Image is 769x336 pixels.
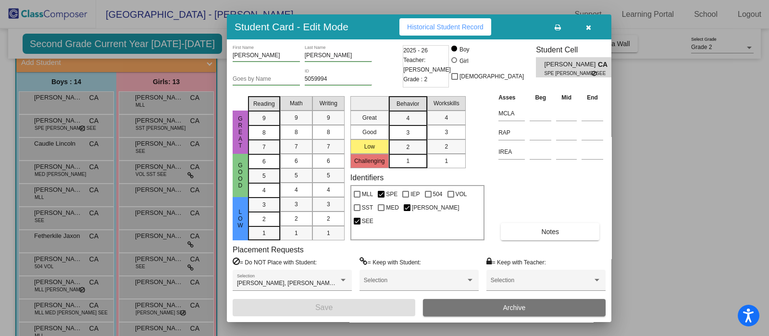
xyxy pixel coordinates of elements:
span: 6 [295,157,298,165]
span: 7 [327,142,330,151]
span: 1 [262,229,266,237]
span: 1 [406,157,409,165]
span: 7 [262,143,266,151]
span: 9 [262,114,266,123]
button: Archive [423,299,606,316]
span: 2025 - 26 [403,46,428,55]
span: 2 [406,143,409,151]
span: Save [315,303,333,311]
span: Grade : 2 [403,75,427,84]
span: 5 [295,171,298,180]
span: Math [290,99,303,108]
button: Notes [501,223,599,240]
span: Historical Student Record [407,23,484,31]
span: 2 [262,215,266,224]
span: 1 [295,229,298,237]
th: Mid [554,92,579,103]
input: assessment [498,145,525,159]
span: 8 [327,128,330,137]
span: 4 [406,114,409,123]
span: SEE [362,215,373,227]
span: 3 [262,200,266,209]
button: Historical Student Record [399,18,491,36]
label: = Keep with Teacher: [486,257,546,267]
span: 2 [327,214,330,223]
span: Teacher: [PERSON_NAME] [403,55,451,75]
span: 7 [295,142,298,151]
span: Good [236,162,245,189]
span: VOL [456,188,467,200]
span: 504 [433,188,443,200]
th: Beg [527,92,554,103]
span: Low [236,209,245,229]
span: 4 [262,186,266,195]
span: SPE [PERSON_NAME] SEE [545,70,592,77]
div: Girl [459,57,469,65]
label: = Do NOT Place with Student: [233,257,317,267]
span: 9 [295,113,298,122]
span: 5 [262,172,266,180]
span: 3 [295,200,298,209]
h3: Student Cell [536,45,620,54]
h3: Student Card - Edit Mode [235,21,348,33]
span: [DEMOGRAPHIC_DATA] [459,71,524,82]
button: Save [233,299,415,316]
span: Writing [320,99,337,108]
input: goes by name [233,76,300,83]
span: [PERSON_NAME] [545,60,598,70]
label: = Keep with Student: [360,257,421,267]
span: IEP [410,188,420,200]
span: SPE [386,188,397,200]
span: 1 [445,157,448,165]
span: 2 [295,214,298,223]
th: Asses [496,92,527,103]
input: Enter ID [305,76,372,83]
span: CA [598,60,611,70]
span: 1 [327,229,330,237]
span: [PERSON_NAME], [PERSON_NAME], [PERSON_NAME], [PERSON_NAME] [237,280,436,286]
span: 4 [295,186,298,194]
span: 6 [327,157,330,165]
span: [PERSON_NAME] [412,202,459,213]
span: 4 [445,113,448,122]
span: Archive [503,304,526,311]
span: Great [236,115,245,149]
span: 5 [327,171,330,180]
span: 3 [445,128,448,137]
span: 3 [406,128,409,137]
span: 4 [327,186,330,194]
label: Identifiers [350,173,384,182]
span: 3 [327,200,330,209]
span: MLL [362,188,373,200]
span: 8 [262,128,266,137]
span: MED [386,202,399,213]
span: 8 [295,128,298,137]
span: 6 [262,157,266,166]
input: assessment [498,125,525,140]
span: Reading [253,100,275,108]
label: Placement Requests [233,245,304,254]
span: SST [362,202,373,213]
input: assessment [498,106,525,121]
span: Workskills [434,99,459,108]
span: 9 [327,113,330,122]
th: End [579,92,606,103]
div: Boy [459,45,470,54]
span: Behavior [397,100,419,108]
span: 2 [445,142,448,151]
span: Notes [541,228,559,236]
